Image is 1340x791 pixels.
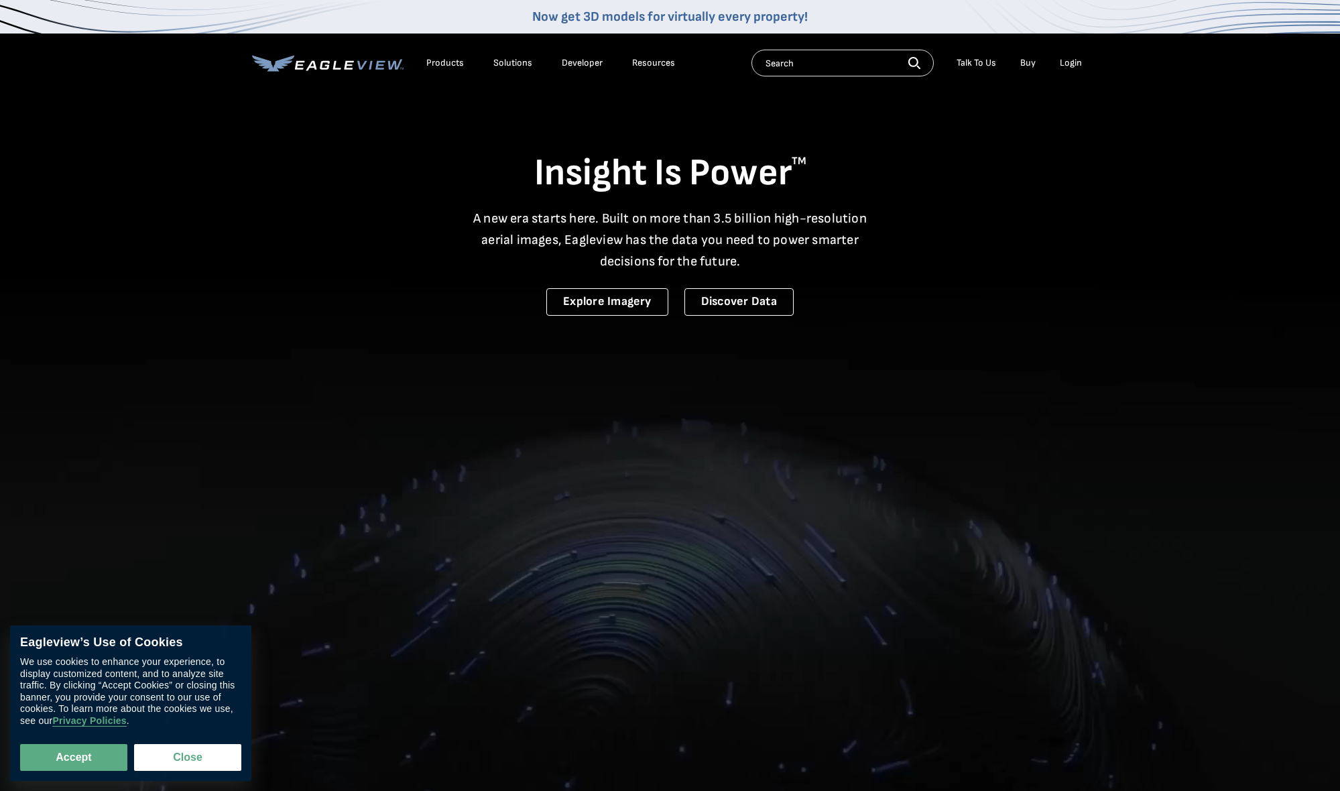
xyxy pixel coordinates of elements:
[252,150,1089,197] h1: Insight Is Power
[20,744,127,771] button: Accept
[684,288,794,316] a: Discover Data
[532,9,808,25] a: Now get 3D models for virtually every property!
[465,208,875,272] p: A new era starts here. Built on more than 3.5 billion high-resolution aerial images, Eagleview ha...
[957,57,996,69] div: Talk To Us
[134,744,241,771] button: Close
[426,57,464,69] div: Products
[632,57,675,69] div: Resources
[20,635,241,650] div: Eagleview’s Use of Cookies
[562,57,603,69] a: Developer
[792,155,806,168] sup: TM
[751,50,934,76] input: Search
[493,57,532,69] div: Solutions
[1020,57,1036,69] a: Buy
[546,288,668,316] a: Explore Imagery
[20,657,241,727] div: We use cookies to enhance your experience, to display customized content, and to analyze site tra...
[1060,57,1082,69] div: Login
[52,716,126,727] a: Privacy Policies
